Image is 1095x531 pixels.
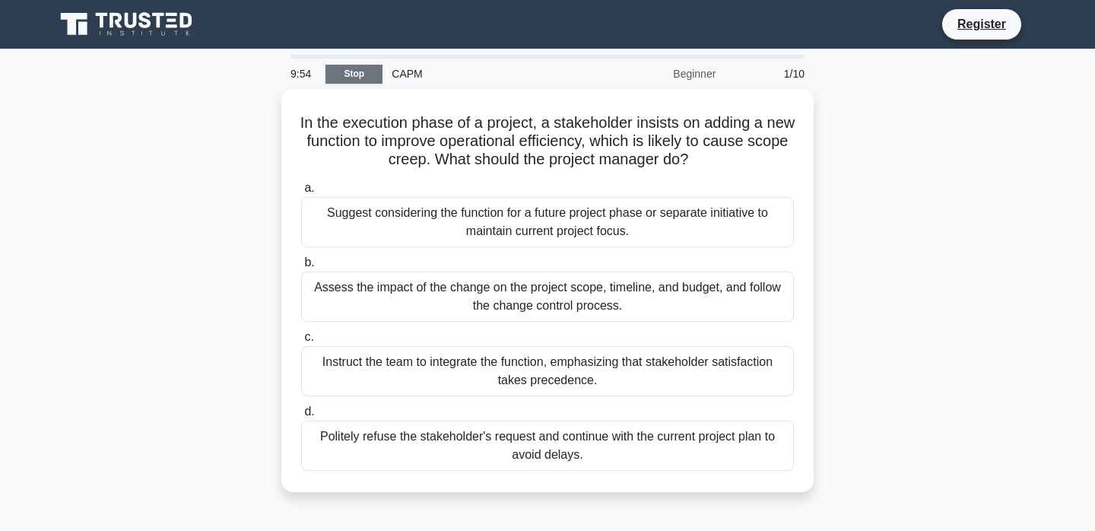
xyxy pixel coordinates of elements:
[948,14,1015,33] a: Register
[725,59,814,89] div: 1/10
[300,113,795,170] h5: In the execution phase of a project, a stakeholder insists on adding a new function to improve op...
[281,59,325,89] div: 9:54
[304,330,313,343] span: c.
[304,256,314,269] span: b.
[301,197,794,247] div: Suggest considering the function for a future project phase or separate initiative to maintain cu...
[301,421,794,471] div: Politely refuse the stakeholder's request and continue with the current project plan to avoid del...
[304,181,314,194] span: a.
[301,272,794,322] div: Assess the impact of the change on the project scope, timeline, and budget, and follow the change...
[592,59,725,89] div: Beginner
[304,405,314,418] span: d.
[325,65,382,84] a: Stop
[382,59,592,89] div: CAPM
[301,346,794,396] div: Instruct the team to integrate the function, emphasizing that stakeholder satisfaction takes prec...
